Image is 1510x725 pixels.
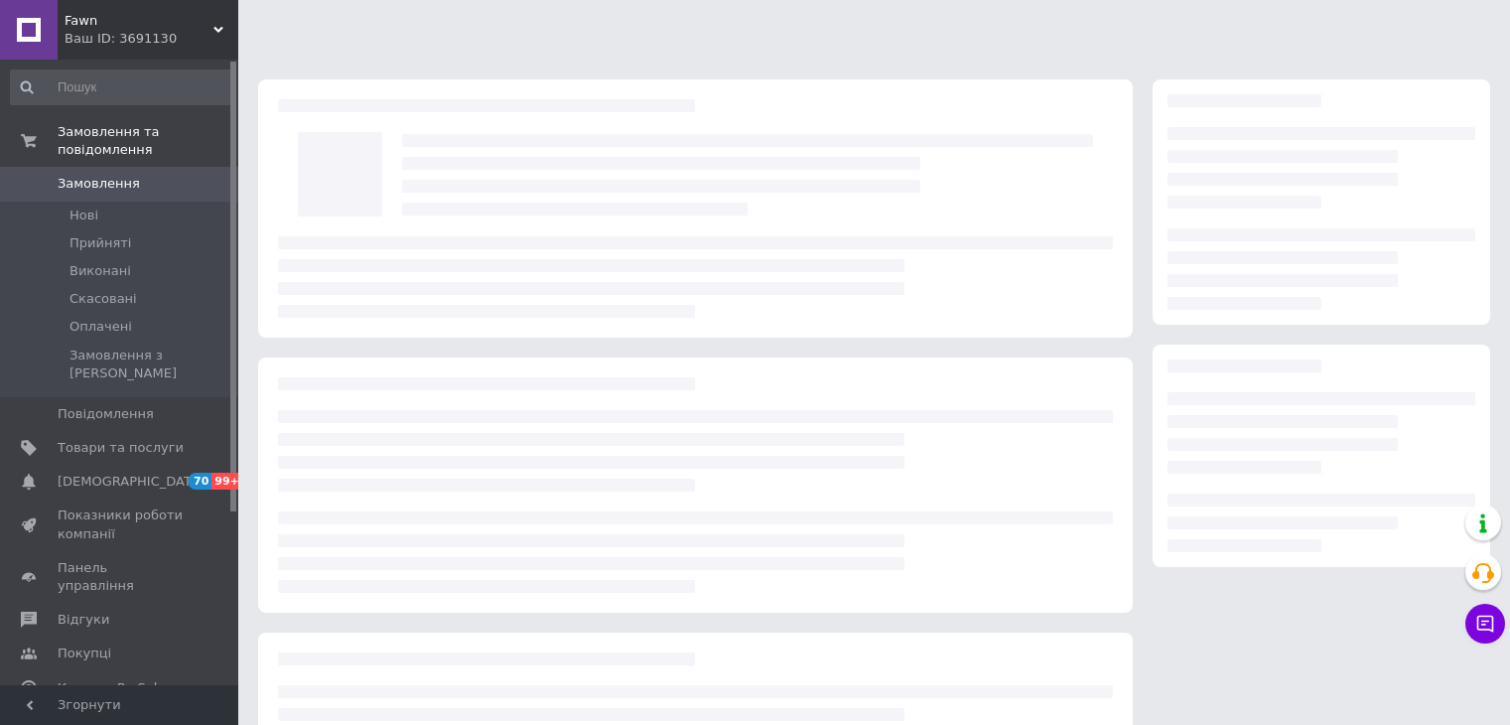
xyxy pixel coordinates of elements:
[58,405,154,423] span: Повідомлення
[65,30,238,48] div: Ваш ID: 3691130
[58,559,184,595] span: Панель управління
[211,473,244,490] span: 99+
[69,347,232,382] span: Замовлення з [PERSON_NAME]
[65,12,213,30] span: Fawn
[58,123,238,159] span: Замовлення та повідомлення
[58,439,184,457] span: Товари та послуги
[58,679,165,697] span: Каталог ProSale
[58,645,111,662] span: Покупці
[58,175,140,193] span: Замовлення
[69,207,98,224] span: Нові
[69,234,131,252] span: Прийняті
[58,473,205,491] span: [DEMOGRAPHIC_DATA]
[69,318,132,336] span: Оплачені
[58,507,184,542] span: Показники роботи компанії
[10,70,234,105] input: Пошук
[189,473,211,490] span: 70
[1465,604,1505,644] button: Чат з покупцем
[69,290,137,308] span: Скасовані
[58,611,109,629] span: Відгуки
[69,262,131,280] span: Виконані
